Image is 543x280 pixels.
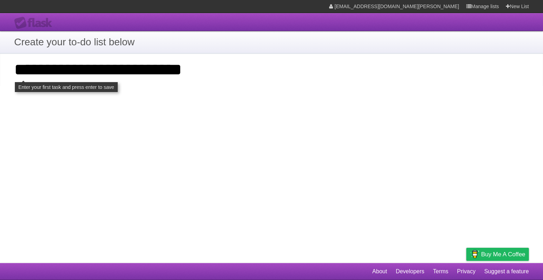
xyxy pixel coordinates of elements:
div: Flask [14,17,57,29]
img: Buy me a coffee [470,248,479,260]
a: Terms [433,265,449,278]
a: About [372,265,387,278]
h1: Create your to-do list below [14,35,529,50]
span: Buy me a coffee [481,248,525,261]
a: Buy me a coffee [466,248,529,261]
a: Privacy [457,265,475,278]
a: Suggest a feature [484,265,529,278]
a: Developers [396,265,424,278]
